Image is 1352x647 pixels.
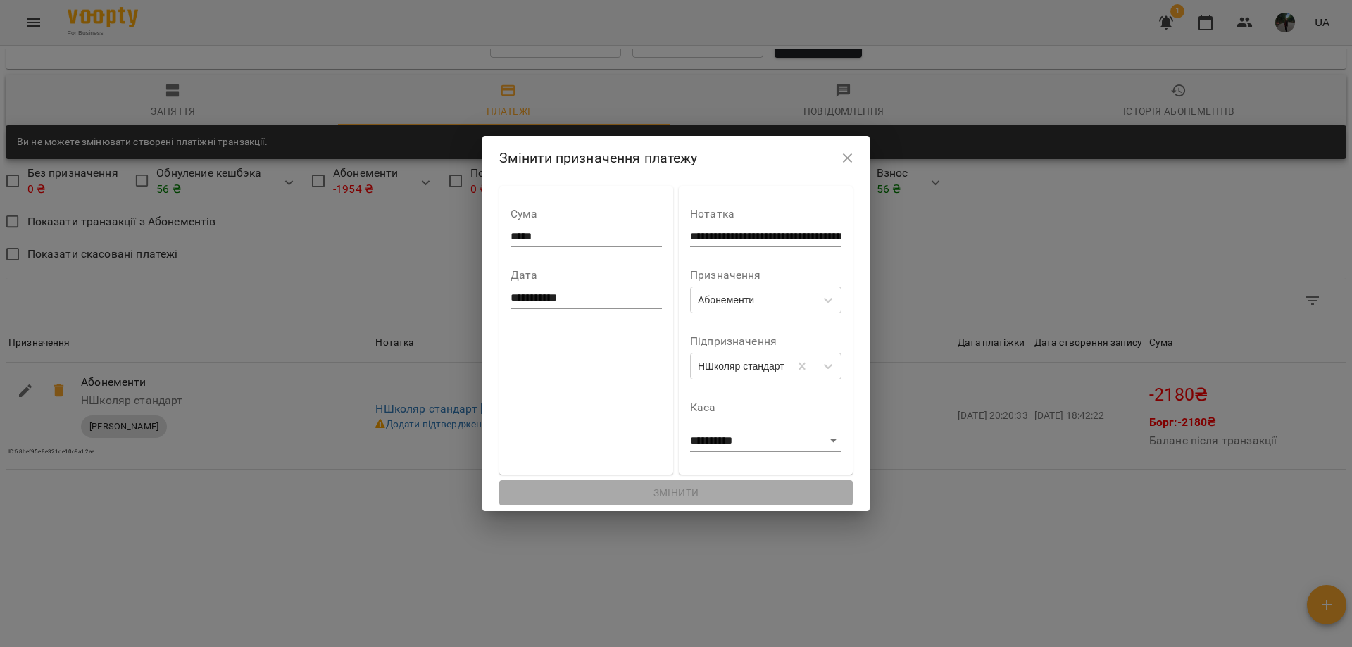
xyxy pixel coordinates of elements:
label: Сума [511,208,662,220]
label: Підпризначення [690,336,841,347]
label: Призначення [690,270,841,281]
div: НШколяр стандарт [698,359,784,373]
label: Нотатка [690,208,841,220]
label: Каса [690,402,841,413]
label: Дата [511,270,662,281]
h2: Змінити призначення платежу [499,147,853,169]
div: Абонементи [698,293,754,307]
